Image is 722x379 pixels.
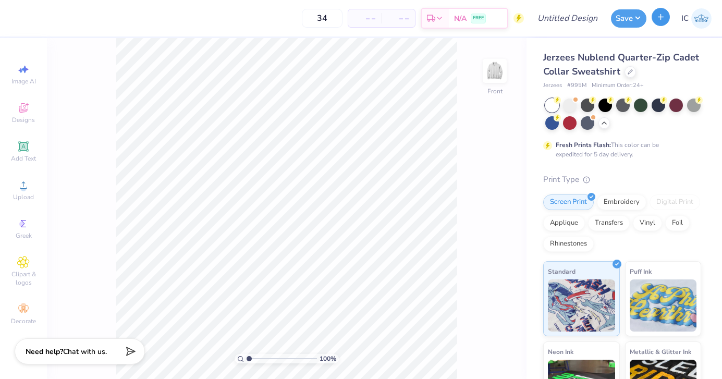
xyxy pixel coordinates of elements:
img: Isabella Cahill [691,8,712,29]
a: IC [681,8,712,29]
span: Image AI [11,77,36,85]
span: Jerzees [543,81,562,90]
span: Jerzees Nublend Quarter-Zip Cadet Collar Sweatshirt [543,51,699,78]
span: Clipart & logos [5,270,42,287]
span: Metallic & Glitter Ink [630,346,691,357]
div: Applique [543,215,585,231]
span: Standard [548,266,576,277]
strong: Need help? [26,347,63,357]
span: 100 % [320,354,336,363]
div: Vinyl [633,215,662,231]
span: Greek [16,231,32,240]
div: Screen Print [543,194,594,210]
span: – – [388,13,409,24]
span: Chat with us. [63,347,107,357]
span: Neon Ink [548,346,573,357]
div: Rhinestones [543,236,594,252]
span: Designs [12,116,35,124]
img: Standard [548,279,615,332]
button: Save [611,9,646,28]
div: Transfers [588,215,630,231]
span: Upload [13,193,34,201]
span: Decorate [11,317,36,325]
span: Minimum Order: 24 + [592,81,644,90]
img: Front [484,60,505,81]
span: – – [354,13,375,24]
span: Puff Ink [630,266,652,277]
div: Front [487,87,503,96]
span: IC [681,13,689,25]
input: – – [302,9,342,28]
span: Add Text [11,154,36,163]
div: Foil [665,215,690,231]
img: Puff Ink [630,279,697,332]
div: Digital Print [650,194,700,210]
span: N/A [454,13,467,24]
span: # 995M [567,81,586,90]
span: FREE [473,15,484,22]
div: This color can be expedited for 5 day delivery. [556,140,684,159]
input: Untitled Design [529,8,606,29]
div: Embroidery [597,194,646,210]
div: Print Type [543,174,701,186]
strong: Fresh Prints Flash: [556,141,611,149]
